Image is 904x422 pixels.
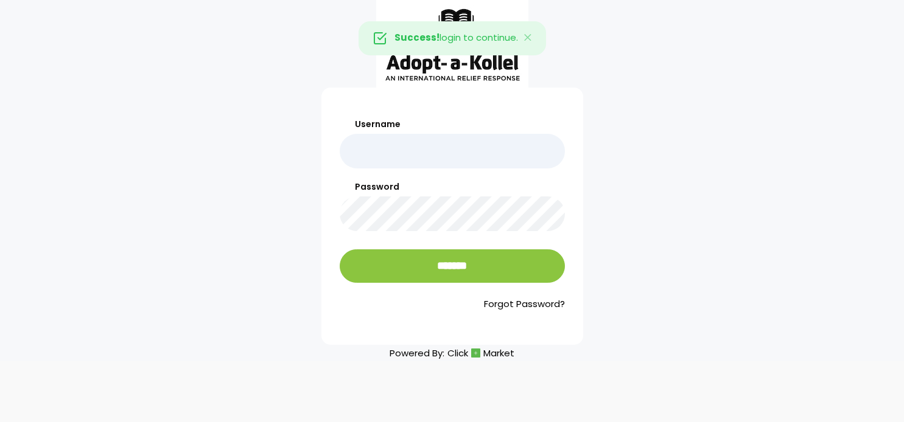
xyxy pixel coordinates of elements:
p: Powered By: [390,345,514,361]
strong: Success! [394,31,440,44]
button: Close [510,22,545,55]
label: Username [340,118,565,131]
div: login to continue. [359,21,546,55]
label: Password [340,181,565,193]
a: ClickMarket [447,345,514,361]
a: Forgot Password? [340,297,565,311]
img: cm_icon.png [471,348,480,358]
